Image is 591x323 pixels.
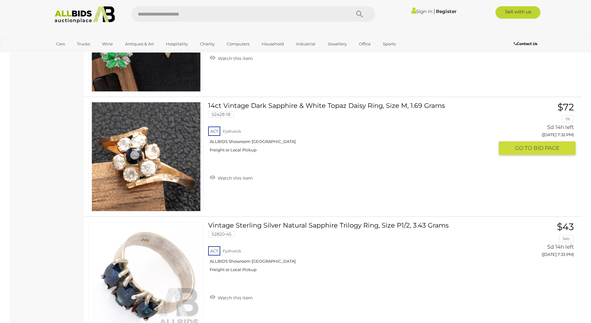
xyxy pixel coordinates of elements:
span: Watch this item [216,295,253,301]
a: Jewellery [324,39,351,49]
a: Sign In [411,8,432,14]
a: Computers [223,39,253,49]
a: Watch this item [208,293,254,302]
a: Sell with us [495,6,540,19]
span: Watch this item [216,56,253,61]
a: Charity [196,39,219,49]
a: Trucks [73,39,94,49]
a: Sports [379,39,400,49]
span: $43 [557,221,574,233]
a: Vintage Sterling Silver Natural Sapphire Trilogy Ring, Size P1/2, 3.43 Grams 52820-45 ACT Fyshwic... [213,222,494,277]
span: Watch this item [216,175,253,181]
a: Industrial [292,39,320,49]
span: GO TO [515,145,534,152]
button: GO TOBID PAGE [499,141,575,155]
a: $72 0li 5d 14h left ([DATE] 7:32 PM) GO TOBID PAGE [504,102,575,155]
a: Household [257,39,288,49]
b: Contact Us [514,41,537,46]
a: Office [355,39,375,49]
a: Antiques & Art [121,39,158,49]
button: Search [344,6,375,22]
a: Contact Us [514,40,539,47]
a: $43 Jalo 5d 14h left ([DATE] 7:33 PM) [504,222,575,261]
a: Watch this item [208,53,254,62]
span: $72 [557,101,574,113]
a: [GEOGRAPHIC_DATA] [52,49,104,59]
img: Allbids.com.au [51,6,119,23]
img: 52428-18a.jpg [92,102,200,211]
a: 14ct Vintage Dark Sapphire & White Topaz Daisy Ring, Size M, 1.69 Grams 52428-18 ACT Fyshwick ALL... [213,102,494,157]
a: Cars [52,39,69,49]
a: Watch this item [208,173,254,182]
a: Register [436,8,456,14]
a: Hospitality [162,39,192,49]
span: BID PAGE [534,145,559,152]
span: | [433,8,435,15]
a: Wine [98,39,117,49]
